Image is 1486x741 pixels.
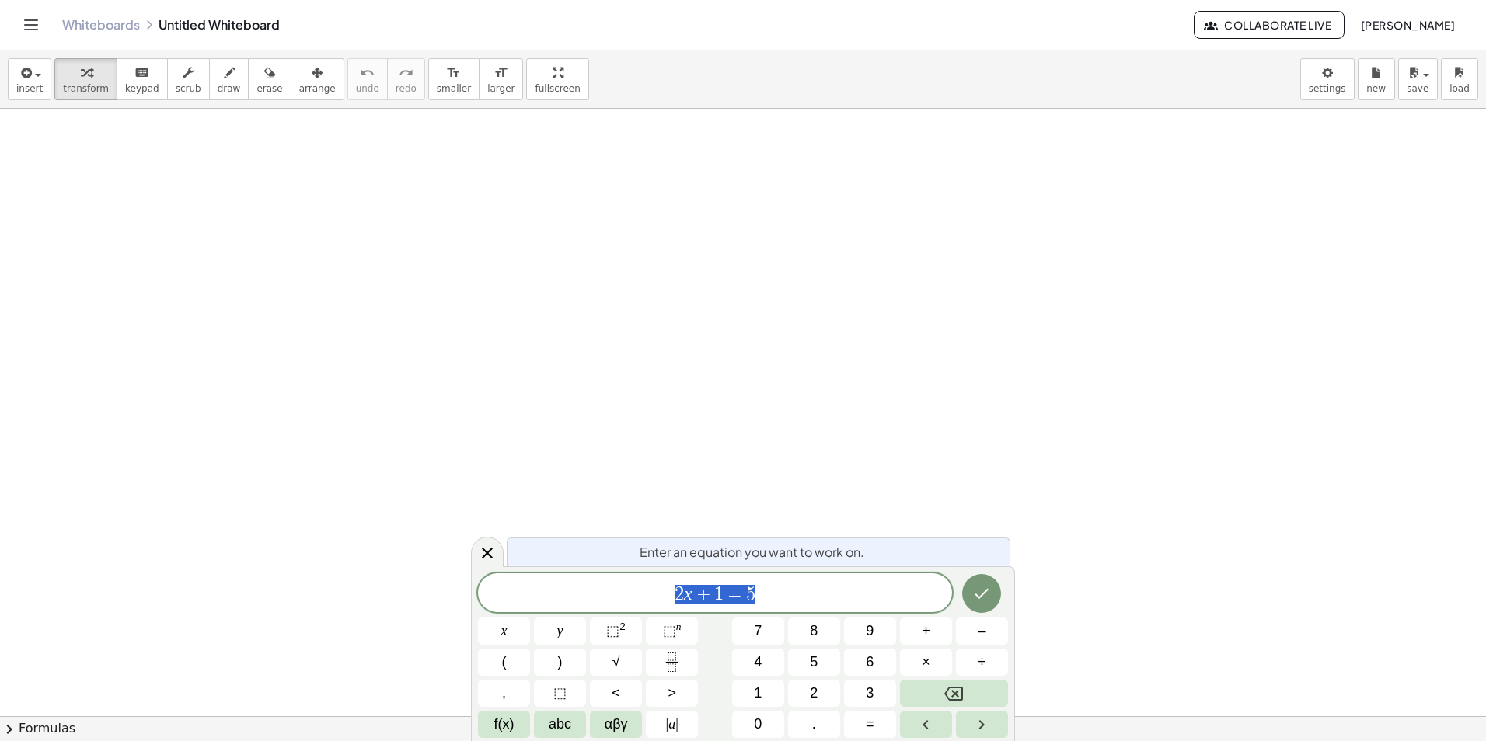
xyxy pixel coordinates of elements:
button: format_sizelarger [479,58,523,100]
button: fullscreen [526,58,588,100]
span: + [692,585,715,604]
span: 1 [754,683,762,704]
button: 8 [788,617,840,645]
button: 7 [732,617,784,645]
span: save [1407,83,1428,94]
span: new [1366,83,1386,94]
button: undoundo [347,58,388,100]
span: αβγ [605,714,628,735]
span: 0 [754,714,762,735]
span: f(x) [494,714,515,735]
span: 5 [746,585,755,604]
span: ( [502,652,507,673]
i: keyboard [134,64,149,82]
span: redo [396,83,417,94]
button: Toggle navigation [19,12,44,37]
span: ⬚ [606,623,619,638]
button: 1 [732,680,784,707]
span: ⬚ [553,683,567,704]
button: Done [962,574,1001,613]
i: redo [399,64,413,82]
span: < [612,683,620,704]
button: save [1398,58,1438,100]
span: 4 [754,652,762,673]
button: Collaborate Live [1194,11,1345,39]
span: = [866,714,874,735]
span: – [978,621,985,642]
span: 2 [675,585,684,604]
span: ÷ [978,652,986,673]
button: 0 [732,711,784,738]
span: draw [218,83,241,94]
button: Times [900,649,952,676]
span: Collaborate Live [1207,18,1331,32]
span: x [501,621,508,642]
span: undo [356,83,379,94]
button: Placeholder [534,680,586,707]
span: 1 [714,585,724,604]
span: 7 [754,621,762,642]
span: × [922,652,930,673]
button: Backspace [900,680,1008,707]
span: > [668,683,676,704]
button: 2 [788,680,840,707]
i: format_size [494,64,508,82]
span: load [1449,83,1470,94]
button: [PERSON_NAME] [1348,11,1467,39]
button: transform [54,58,117,100]
button: ( [478,649,530,676]
button: settings [1300,58,1355,100]
button: redoredo [387,58,425,100]
button: ) [534,649,586,676]
span: 2 [810,683,818,704]
span: | [666,716,669,732]
span: fullscreen [535,83,580,94]
span: 8 [810,621,818,642]
button: 9 [844,617,896,645]
button: Plus [900,617,952,645]
span: erase [256,83,282,94]
button: 6 [844,649,896,676]
button: Equals [844,711,896,738]
button: insert [8,58,51,100]
button: Squared [590,617,642,645]
button: format_sizesmaller [428,58,480,100]
button: 3 [844,680,896,707]
button: new [1358,58,1395,100]
button: y [534,617,586,645]
span: [PERSON_NAME] [1360,18,1455,32]
button: Square root [590,649,642,676]
button: Functions [478,711,530,738]
span: 6 [866,652,874,673]
button: Fraction [646,649,698,676]
button: scrub [167,58,210,100]
span: | [675,716,678,732]
span: ⬚ [663,623,676,638]
button: Greater than [646,680,698,707]
button: keyboardkeypad [117,58,168,100]
button: load [1441,58,1478,100]
button: Left arrow [900,711,952,738]
button: Alphabet [534,711,586,738]
span: abc [549,714,571,735]
span: 9 [866,621,874,642]
button: 5 [788,649,840,676]
span: , [502,683,506,704]
button: Absolute value [646,711,698,738]
button: Right arrow [956,711,1008,738]
i: undo [360,64,375,82]
span: + [922,621,930,642]
button: Superscript [646,617,698,645]
span: = [724,585,746,604]
button: Minus [956,617,1008,645]
span: transform [63,83,109,94]
span: y [557,621,563,642]
span: Enter an equation you want to work on. [640,543,864,562]
button: draw [209,58,249,100]
sup: 2 [619,621,626,632]
span: ) [558,652,563,673]
button: Less than [590,680,642,707]
button: . [788,711,840,738]
span: a [666,714,678,735]
span: smaller [437,83,471,94]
